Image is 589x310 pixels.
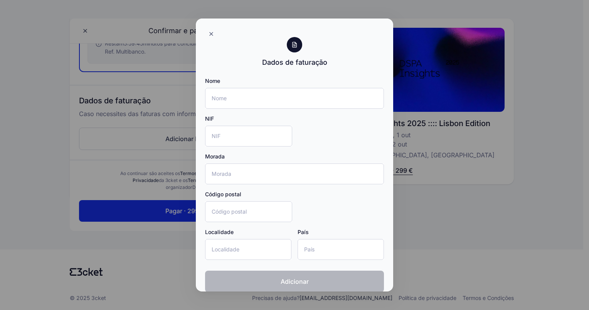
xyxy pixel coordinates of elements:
input: NIF [205,126,292,147]
input: País [298,239,384,260]
input: Código postal [205,201,292,222]
input: Morada [205,163,384,184]
div: Dados de faturação [262,57,327,68]
label: Localidade [205,228,234,236]
input: Nome [205,88,384,109]
label: Código postal [205,190,241,198]
label: Morada [205,153,225,160]
label: País [298,228,309,236]
span: Adicionar [281,277,309,286]
label: Nome [205,77,220,85]
input: Localidade [205,239,291,260]
button: Adicionar [205,271,384,292]
label: NIF [205,115,214,123]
